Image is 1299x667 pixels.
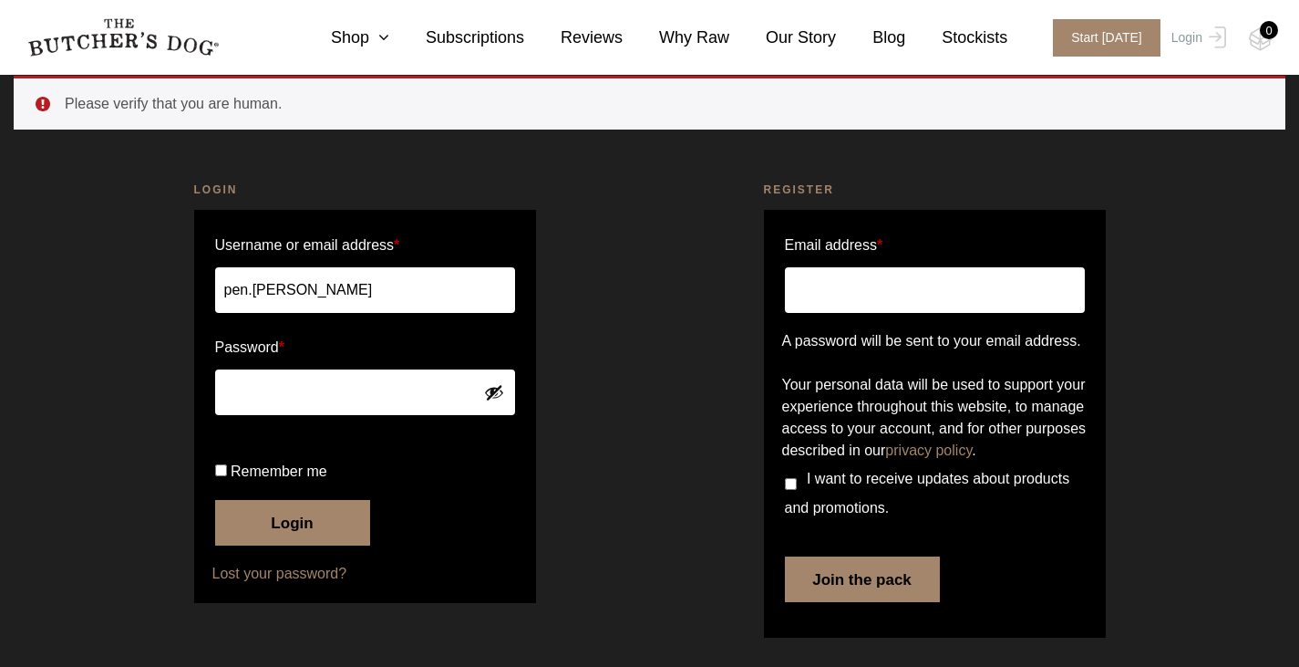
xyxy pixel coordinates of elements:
[885,443,972,458] a: privacy policy
[215,500,370,546] button: Login
[215,464,227,476] input: Remember me
[1167,19,1226,57] a: Login
[836,26,905,50] a: Blog
[782,330,1088,352] p: A password will be sent to your email address.
[231,464,327,479] span: Remember me
[194,181,536,199] h2: Login
[65,93,1256,115] li: Please verify that you are human.
[294,26,389,50] a: Shop
[1053,19,1160,57] span: Start [DATE]
[212,563,518,585] a: Lost your password?
[1035,19,1167,57] a: Start [DATE]
[623,26,729,50] a: Why Raw
[389,26,524,50] a: Subscriptions
[785,557,940,602] button: Join the pack
[484,382,504,402] button: Show password
[1260,21,1278,39] div: 0
[782,374,1088,462] p: Your personal data will be used to support your experience throughout this website, to manage acc...
[215,333,515,362] label: Password
[785,478,797,490] input: I want to receive updates about products and promotions.
[905,26,1007,50] a: Stockists
[215,231,515,260] label: Username or email address
[764,181,1106,199] h2: Register
[785,471,1070,516] span: I want to receive updates about products and promotions.
[524,26,623,50] a: Reviews
[785,231,883,260] label: Email address
[1249,27,1272,51] img: TBD_Cart-Empty.png
[729,26,836,50] a: Our Story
